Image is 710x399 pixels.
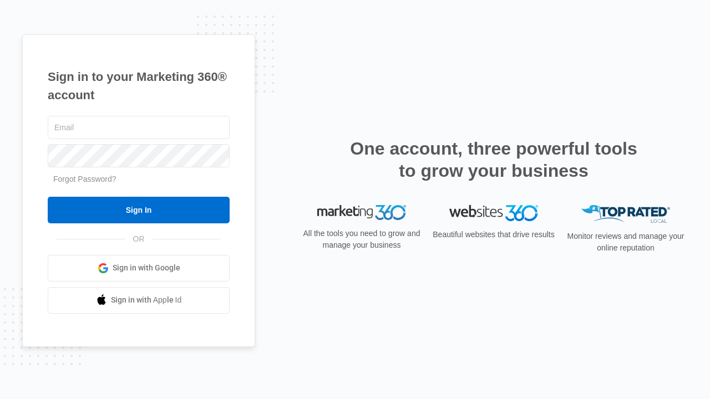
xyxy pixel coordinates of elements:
[48,116,230,139] input: Email
[48,255,230,282] a: Sign in with Google
[48,287,230,314] a: Sign in with Apple Id
[48,197,230,223] input: Sign In
[300,228,424,251] p: All the tools you need to grow and manage your business
[581,205,670,223] img: Top Rated Local
[53,175,116,183] a: Forgot Password?
[48,68,230,104] h1: Sign in to your Marketing 360® account
[111,294,182,306] span: Sign in with Apple Id
[317,205,406,221] img: Marketing 360
[564,231,688,254] p: Monitor reviews and manage your online reputation
[432,229,556,241] p: Beautiful websites that drive results
[347,137,641,182] h2: One account, three powerful tools to grow your business
[449,205,538,221] img: Websites 360
[113,262,180,274] span: Sign in with Google
[125,233,153,245] span: OR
